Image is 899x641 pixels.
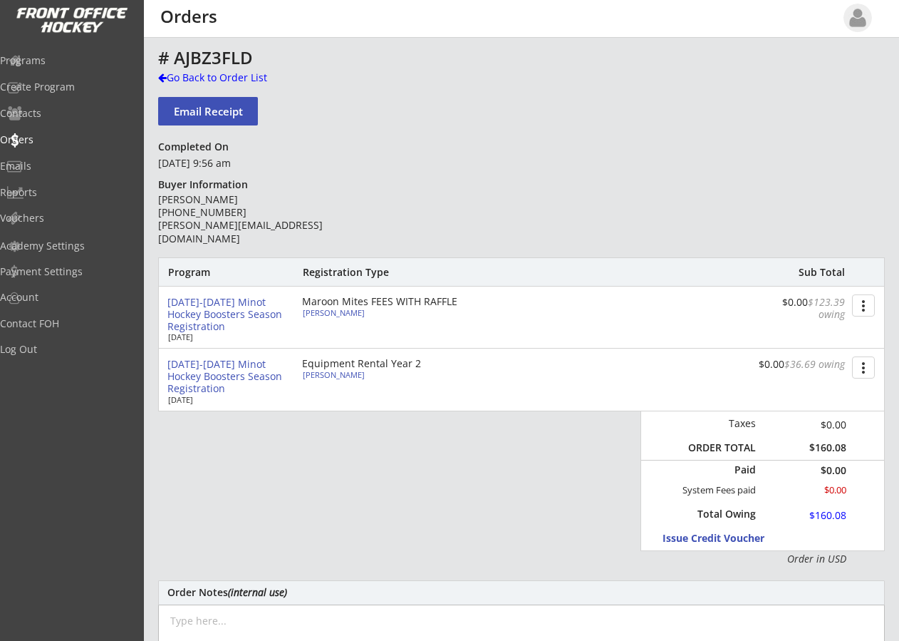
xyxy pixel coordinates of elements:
[167,359,291,394] div: [DATE]-[DATE] Minot Hockey Boosters Season Registration
[158,71,305,85] div: Go Back to Order List
[766,466,846,476] div: $0.00
[783,266,845,279] div: Sub Total
[757,297,845,321] div: $0.00
[662,529,794,548] button: Issue Credit Voucher
[158,193,364,245] div: [PERSON_NAME] [PHONE_NUMBER] [PERSON_NAME][EMAIL_ADDRESS][DOMAIN_NAME]
[158,49,841,66] div: # AJBZ3FLD
[167,297,291,332] div: [DATE]-[DATE] Minot Hockey Boosters Season Registration
[158,178,254,191] div: Buyer Information
[228,585,287,599] em: (internal use)
[302,297,466,307] div: Maroon Mites FEES WITH RAFFLE
[682,417,756,430] div: Taxes
[784,357,845,371] font: $36.69 owing
[766,417,846,432] div: $0.00
[690,463,756,476] div: Paid
[303,266,466,279] div: Registration Type
[670,484,756,496] div: System Fees paid
[158,97,258,125] button: Email Receipt
[303,309,462,317] div: [PERSON_NAME]
[757,359,845,371] div: $0.00
[168,266,245,279] div: Program
[158,156,364,170] div: [DATE] 9:56 am
[808,295,848,321] font: $123.39 owing
[168,333,282,341] div: [DATE]
[158,140,235,153] div: Completed On
[168,396,282,404] div: [DATE]
[766,484,846,496] div: $0.00
[682,441,756,454] div: ORDER TOTAL
[302,359,466,369] div: Equipment Rental Year 2
[766,441,846,454] div: $160.08
[852,294,875,317] button: more_vert
[682,552,846,566] div: Order in USD
[852,357,875,379] button: more_vert
[690,508,756,521] div: Total Owing
[303,371,462,379] div: [PERSON_NAME]
[167,587,875,598] div: Order Notes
